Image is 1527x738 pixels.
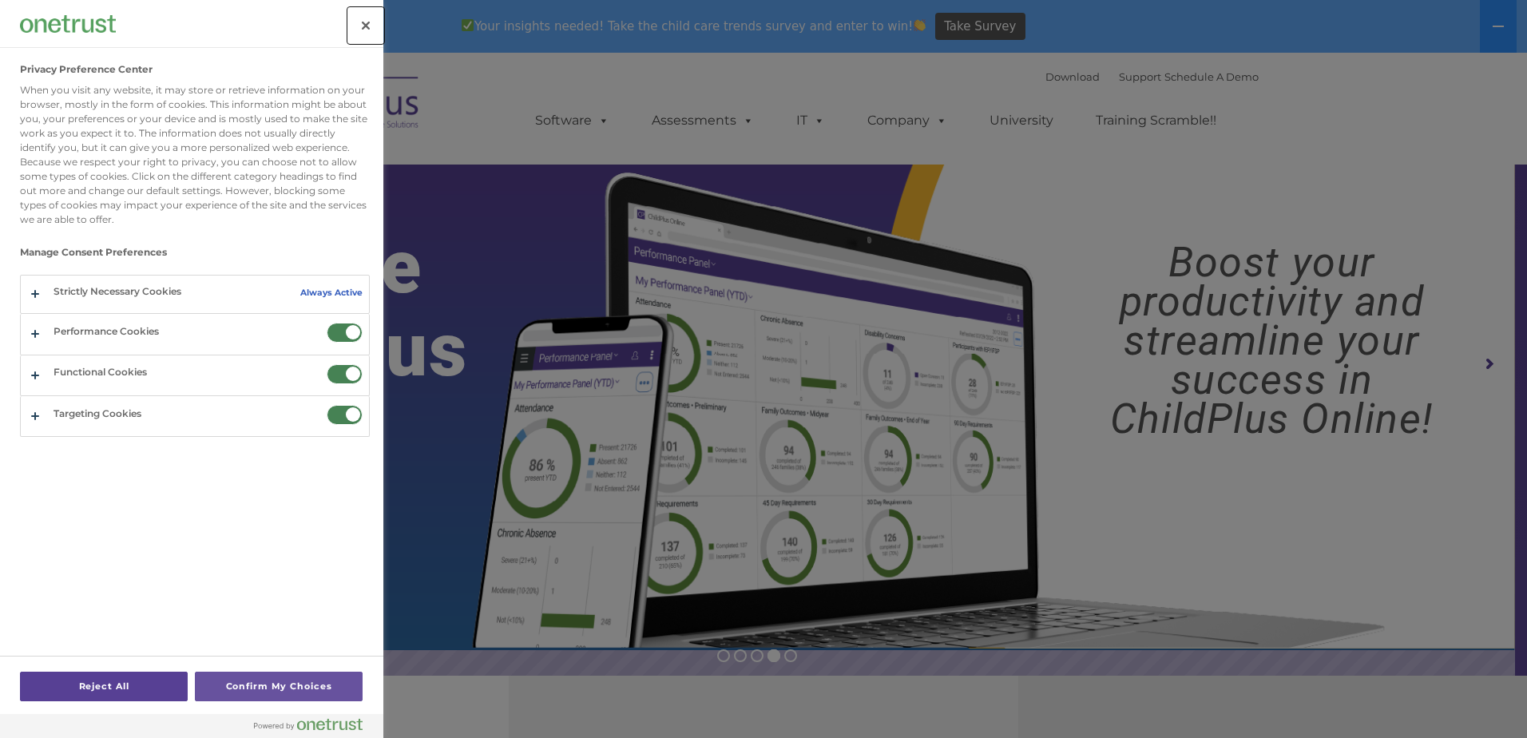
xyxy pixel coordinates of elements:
button: Confirm My Choices [195,672,363,701]
img: Powered by OneTrust Opens in a new Tab [254,718,363,731]
div: When you visit any website, it may store or retrieve information on your browser, mostly in the f... [20,83,370,227]
button: Reject All [20,672,188,701]
span: Last name [222,105,271,117]
h3: Manage Consent Preferences [20,247,370,266]
h2: Privacy Preference Center [20,64,153,75]
div: Company Logo [20,8,116,40]
button: Close [348,8,383,43]
img: Company Logo [20,15,116,32]
span: Phone number [222,171,290,183]
a: Powered by OneTrust Opens in a new Tab [254,718,375,738]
